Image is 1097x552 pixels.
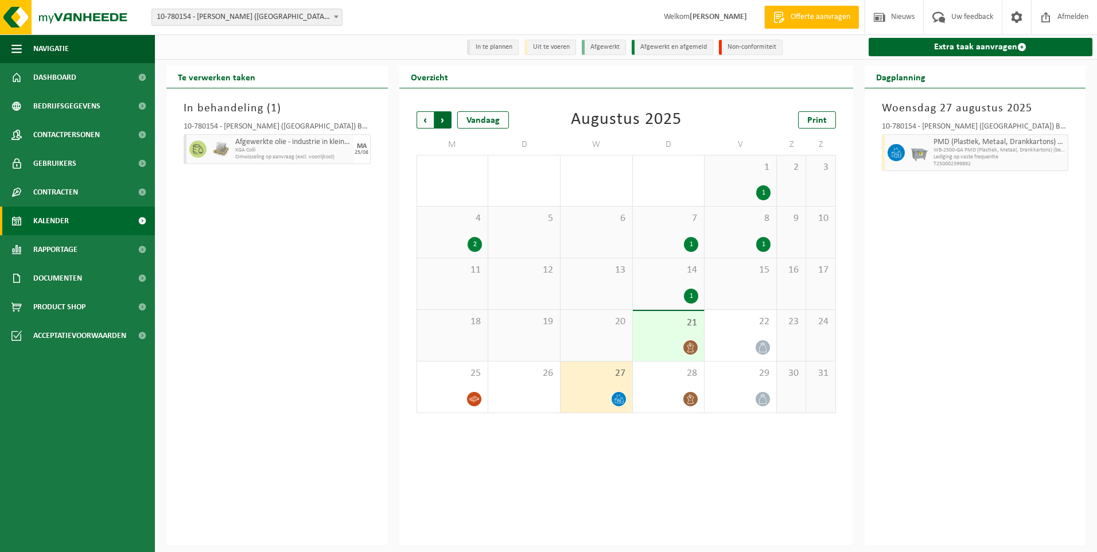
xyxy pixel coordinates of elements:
[933,138,1065,147] span: PMD (Plastiek, Metaal, Drankkartons) (bedrijven)
[566,212,627,225] span: 6
[417,111,434,129] span: Vorige
[151,9,343,26] span: 10-780154 - ROYAL SANDERS (BELGIUM) BV - IEPER
[399,65,460,88] h2: Overzicht
[212,141,229,158] img: LP-PA-00000-WDN-11
[423,367,483,380] span: 25
[639,317,699,329] span: 21
[357,143,367,150] div: MA
[798,111,836,129] a: Print
[764,6,859,29] a: Offerte aanvragen
[184,123,371,134] div: 10-780154 - [PERSON_NAME] ([GEOGRAPHIC_DATA]) BV - IEPER
[33,120,100,149] span: Contactpersonen
[882,123,1069,134] div: 10-780154 - [PERSON_NAME] ([GEOGRAPHIC_DATA]) BV - IEPER
[271,103,277,114] span: 1
[639,367,699,380] span: 28
[812,161,829,174] span: 3
[633,134,705,155] td: D
[33,63,76,92] span: Dashboard
[33,321,126,350] span: Acceptatievoorwaarden
[524,40,576,55] li: Uit te voeren
[582,40,626,55] li: Afgewerkt
[467,40,519,55] li: In te plannen
[571,111,682,129] div: Augustus 2025
[812,212,829,225] span: 10
[690,13,747,21] strong: [PERSON_NAME]
[783,367,800,380] span: 30
[783,212,800,225] span: 9
[33,207,69,235] span: Kalender
[756,237,771,252] div: 1
[561,134,633,155] td: W
[468,237,482,252] div: 2
[33,149,76,178] span: Gebruikers
[152,9,342,25] span: 10-780154 - ROYAL SANDERS (BELGIUM) BV - IEPER
[783,264,800,277] span: 16
[423,316,483,328] span: 18
[494,212,554,225] span: 5
[235,138,351,147] span: Afgewerkte olie - industrie in kleinverpakking
[710,161,771,174] span: 1
[566,264,627,277] span: 13
[869,38,1093,56] a: Extra taak aanvragen
[705,134,777,155] td: V
[355,150,368,156] div: 25/08
[933,154,1065,161] span: Lediging op vaste frequentie
[434,111,452,129] span: Volgende
[933,161,1065,168] span: T250002399892
[488,134,561,155] td: D
[494,316,554,328] span: 19
[235,147,351,154] span: KGA Colli
[417,134,489,155] td: M
[719,40,783,55] li: Non-conformiteit
[812,316,829,328] span: 24
[756,185,771,200] div: 1
[812,367,829,380] span: 31
[710,316,771,328] span: 22
[865,65,937,88] h2: Dagplanning
[632,40,713,55] li: Afgewerkt en afgemeld
[166,65,267,88] h2: Te verwerken taken
[457,111,509,129] div: Vandaag
[235,154,351,161] span: Omwisseling op aanvraag (excl. voorrijkost)
[933,147,1065,154] span: WB-2500-GA PMD (Plastiek, Metaal, Drankkartons) (bedrijven)
[911,144,928,161] img: WB-2500-GAL-GY-01
[566,367,627,380] span: 27
[33,235,77,264] span: Rapportage
[33,178,78,207] span: Contracten
[494,264,554,277] span: 12
[423,212,483,225] span: 4
[710,367,771,380] span: 29
[639,212,699,225] span: 7
[783,161,800,174] span: 2
[812,264,829,277] span: 17
[566,316,627,328] span: 20
[494,367,554,380] span: 26
[33,34,69,63] span: Navigatie
[807,116,827,125] span: Print
[423,264,483,277] span: 11
[33,293,85,321] span: Product Shop
[806,134,835,155] td: Z
[33,264,82,293] span: Documenten
[684,289,698,304] div: 1
[788,11,853,23] span: Offerte aanvragen
[639,264,699,277] span: 14
[184,100,371,117] h3: In behandeling ( )
[710,264,771,277] span: 15
[882,100,1069,117] h3: Woensdag 27 augustus 2025
[777,134,806,155] td: Z
[33,92,100,120] span: Bedrijfsgegevens
[684,237,698,252] div: 1
[710,212,771,225] span: 8
[783,316,800,328] span: 23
